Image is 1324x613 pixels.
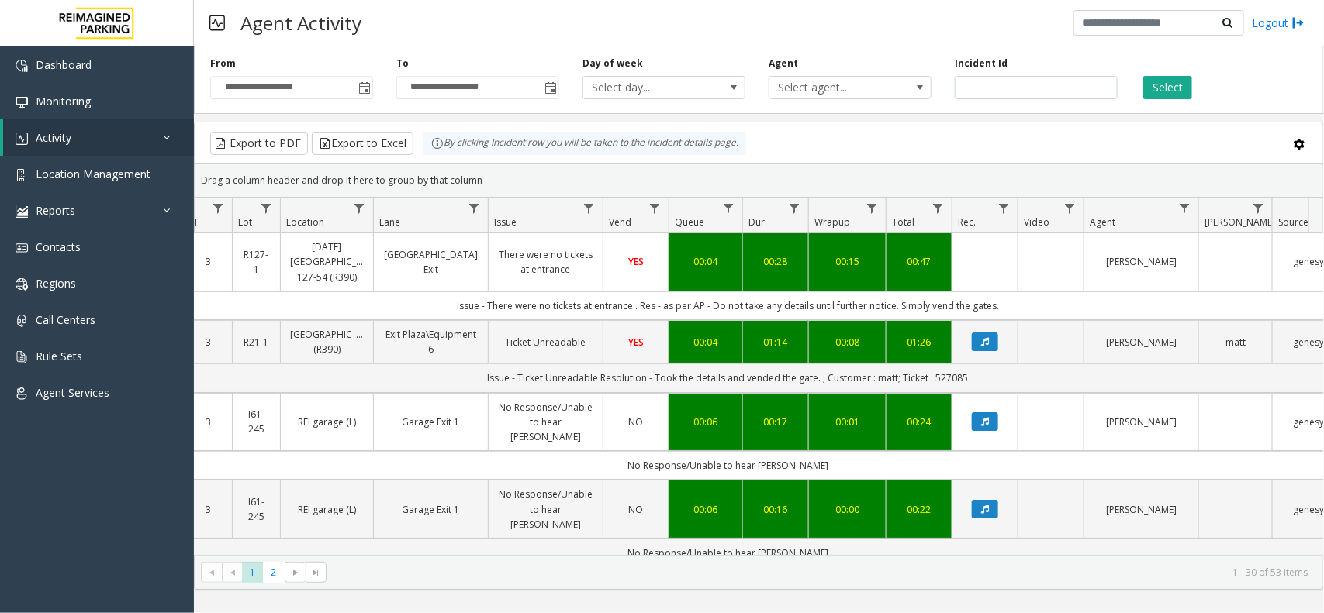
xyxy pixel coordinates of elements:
[752,502,799,517] div: 00:16
[752,335,799,350] div: 01:14
[718,198,739,219] a: Queue Filter Menu
[748,215,765,229] span: Dur
[36,57,92,72] span: Dashboard
[896,502,942,517] a: 00:22
[16,96,28,108] img: 'icon'
[752,254,799,269] a: 00:28
[286,215,324,229] span: Location
[494,215,517,229] span: Issue
[862,198,883,219] a: Wrapup Filter Menu
[16,315,28,327] img: 'icon'
[818,254,876,269] a: 00:15
[16,60,28,72] img: 'icon'
[1094,335,1189,350] a: [PERSON_NAME]
[242,494,271,524] a: I61-245
[1292,15,1305,31] img: logout
[16,169,28,181] img: 'icon'
[306,562,327,584] span: Go to the last page
[195,198,1323,555] div: Data table
[195,167,1323,194] div: Drag a column header and drop it here to group by that column
[242,562,263,583] span: Page 1
[818,335,876,350] a: 00:08
[1248,198,1269,219] a: Parker Filter Menu
[994,198,1015,219] a: Rec. Filter Menu
[498,487,593,532] a: No Response/Unable to hear [PERSON_NAME]
[290,502,364,517] a: REI garage (L)
[1060,198,1080,219] a: Video Filter Menu
[613,502,659,517] a: NO
[290,327,364,356] a: [GEOGRAPHIC_DATA] (R390)
[784,198,805,219] a: Dur Filter Menu
[396,57,409,71] label: To
[541,77,558,98] span: Toggle popup
[814,215,850,229] span: Wrapup
[628,255,644,268] span: YES
[16,387,28,400] img: 'icon'
[1252,15,1305,31] a: Logout
[679,415,733,429] a: 00:06
[579,198,600,219] a: Issue Filter Menu
[36,349,82,363] span: Rule Sets
[263,562,284,583] span: Page 2
[896,254,942,269] a: 00:47
[955,57,1008,71] label: Incident Id
[752,415,799,429] a: 00:17
[1278,215,1308,229] span: Source
[892,215,914,229] span: Total
[609,215,631,229] span: Vend
[1094,254,1189,269] a: [PERSON_NAME]
[16,351,28,363] img: 'icon'
[383,415,479,429] a: Garage Exit 1
[36,239,81,254] span: Contacts
[16,242,28,254] img: 'icon'
[645,198,665,219] a: Vend Filter Menu
[1143,76,1192,99] button: Select
[290,239,364,284] a: [DATE] [GEOGRAPHIC_DATA] 127-54 (R390)
[1174,198,1195,219] a: Agent Filter Menu
[629,503,644,516] span: NO
[36,276,76,291] span: Regions
[582,57,643,71] label: Day of week
[628,336,644,349] span: YES
[1205,215,1275,229] span: [PERSON_NAME]
[629,415,644,429] span: NO
[769,57,798,71] label: Agent
[355,77,372,98] span: Toggle popup
[36,130,71,145] span: Activity
[423,132,746,155] div: By clicking Incident row you will be taken to the incident details page.
[238,215,252,229] span: Lot
[242,407,271,436] a: I61-245
[210,57,236,71] label: From
[379,215,400,229] span: Lane
[958,215,976,229] span: Rec.
[36,385,109,400] span: Agent Services
[464,198,485,219] a: Lane Filter Menu
[613,415,659,429] a: NO
[896,415,942,429] a: 00:24
[818,502,876,517] a: 00:00
[242,247,271,277] a: R127-1
[431,137,444,150] img: infoIcon.svg
[896,335,942,350] a: 01:26
[383,247,479,277] a: [GEOGRAPHIC_DATA] Exit
[285,562,306,584] span: Go to the next page
[36,203,75,218] span: Reports
[349,198,370,219] a: Location Filter Menu
[194,254,223,269] a: 3
[675,215,704,229] span: Queue
[679,502,733,517] div: 00:06
[818,415,876,429] div: 00:01
[36,167,150,181] span: Location Management
[194,415,223,429] a: 3
[679,254,733,269] a: 00:04
[242,335,271,350] a: R21-1
[1090,215,1115,229] span: Agent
